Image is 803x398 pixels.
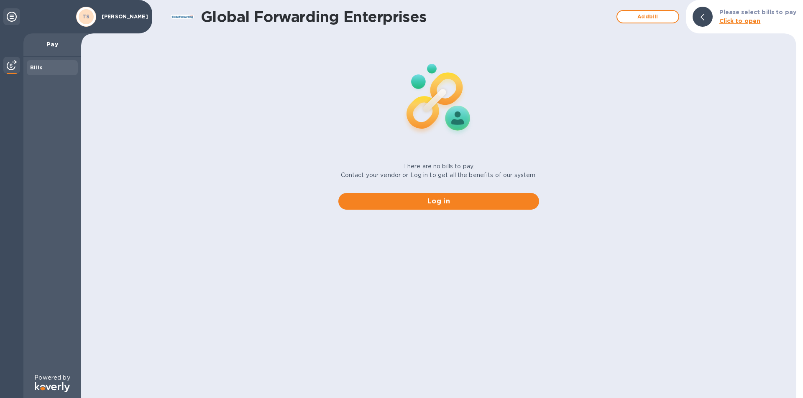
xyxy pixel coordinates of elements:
button: Addbill [616,10,679,23]
b: TS [82,13,90,20]
b: Please select bills to pay [719,9,796,15]
p: There are no bills to pay. Contact your vendor or Log in to get all the benefits of our system. [341,162,537,180]
img: Logo [35,382,70,392]
b: Click to open [719,18,761,24]
button: Log in [338,193,539,210]
span: Log in [345,196,532,206]
h1: Global Forwarding Enterprises [201,8,612,25]
p: Powered by [34,373,70,382]
b: Bills [30,64,43,71]
p: [PERSON_NAME] [102,14,143,20]
span: Add bill [624,12,672,22]
p: Pay [30,40,74,48]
